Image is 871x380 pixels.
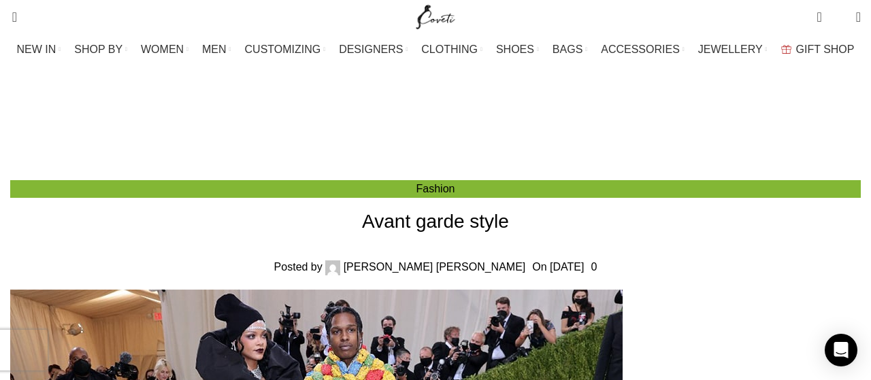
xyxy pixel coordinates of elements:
[17,36,61,63] a: NEW IN
[10,208,861,235] h1: Avant garde style
[17,43,56,56] span: NEW IN
[496,36,539,63] a: SHOES
[591,261,597,273] a: 0
[532,261,584,273] time: On [DATE]
[421,43,478,56] span: CLOTHING
[202,43,227,56] span: MEN
[601,36,685,63] a: ACCESSORIES
[416,80,476,116] h3: Blog
[835,14,845,24] span: 0
[810,3,828,31] a: 0
[202,36,231,63] a: MEN
[339,36,408,63] a: DESIGNERS
[698,43,763,56] span: JEWELLERY
[3,36,868,63] div: Main navigation
[421,36,482,63] a: CLOTHING
[781,45,791,54] img: GiftBag
[3,3,17,31] a: Search
[448,125,487,137] a: Fashion
[274,261,323,273] span: Posted by
[141,36,188,63] a: WOMEN
[496,43,534,56] span: SHOES
[413,10,459,22] a: Site logo
[698,36,768,63] a: JEWELLERY
[818,7,828,17] span: 0
[74,36,127,63] a: SHOP BY
[141,43,184,56] span: WOMEN
[74,43,122,56] span: SHOP BY
[245,43,321,56] span: CUSTOMIZING
[832,3,846,31] div: My Wishlist
[405,125,434,137] a: Home
[325,260,340,275] img: author-avatar
[553,43,582,56] span: BAGS
[416,183,455,194] a: Fashion
[796,43,855,56] span: GIFT SHOP
[601,43,680,56] span: ACCESSORIES
[553,36,587,63] a: BAGS
[781,36,855,63] a: GIFT SHOP
[245,36,326,63] a: CUSTOMIZING
[825,334,857,366] div: Open Intercom Messenger
[344,261,526,273] a: [PERSON_NAME] [PERSON_NAME]
[339,43,403,56] span: DESIGNERS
